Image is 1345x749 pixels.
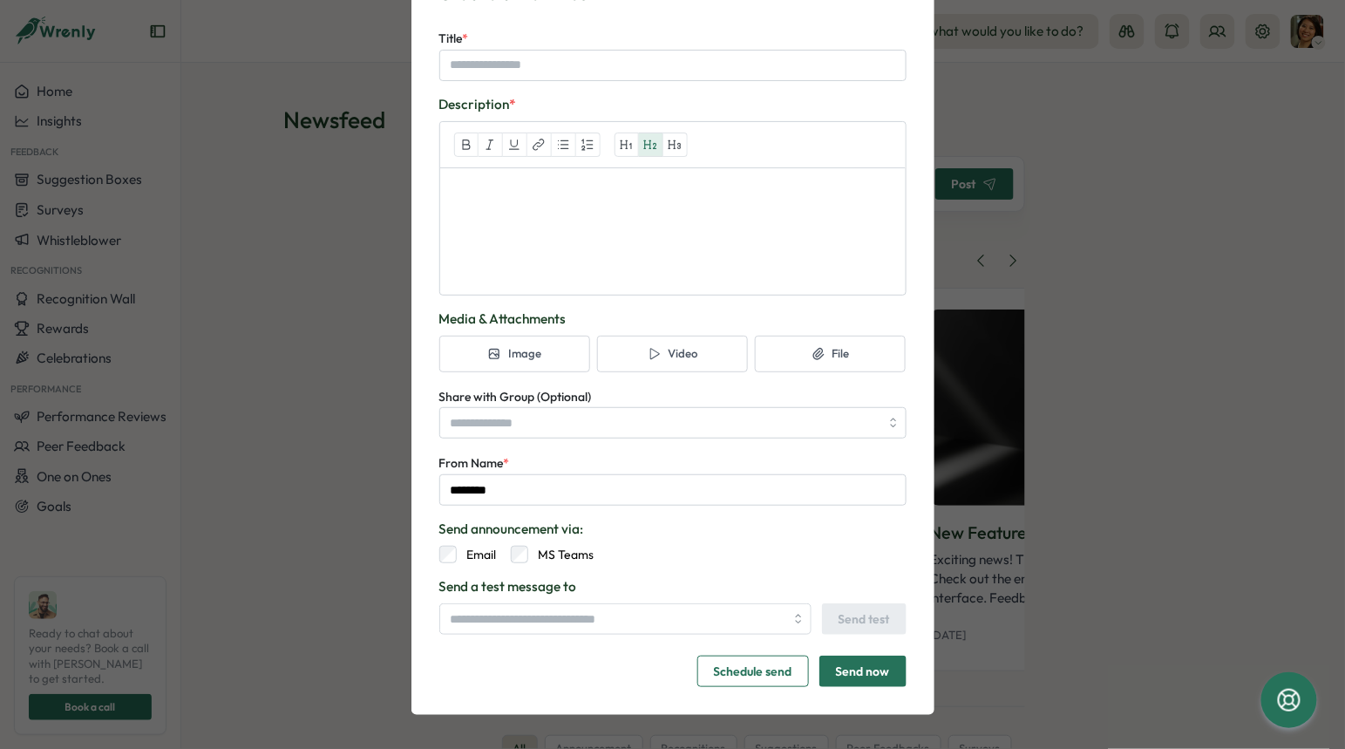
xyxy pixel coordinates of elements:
button: File [755,336,906,372]
label: MS Teams [528,546,594,563]
span: Send announcement via: [439,520,907,539]
button: Bold [454,133,479,157]
label: Email [457,546,497,563]
button: Underline [503,133,527,157]
button: Italic [479,133,503,157]
button: Video [597,336,748,372]
button: Image [439,336,590,372]
span: Description [439,95,907,114]
label: Title [439,30,469,49]
label: From Name [439,454,510,473]
button: Bullet list [552,133,576,157]
span: Media & Attachments [439,310,907,329]
label: Share with Group (Optional) [439,388,592,407]
span: Send a test message to [439,577,907,596]
button: Schedule send [697,656,809,687]
button: Heading 2 [639,133,663,157]
span: Send now [836,657,890,686]
button: Heading 3 [663,133,688,157]
button: Send now [819,656,907,687]
button: Heading 1 [615,133,639,157]
button: Ordered list [576,133,601,157]
span: Schedule send [714,657,792,686]
button: Link [527,133,552,157]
